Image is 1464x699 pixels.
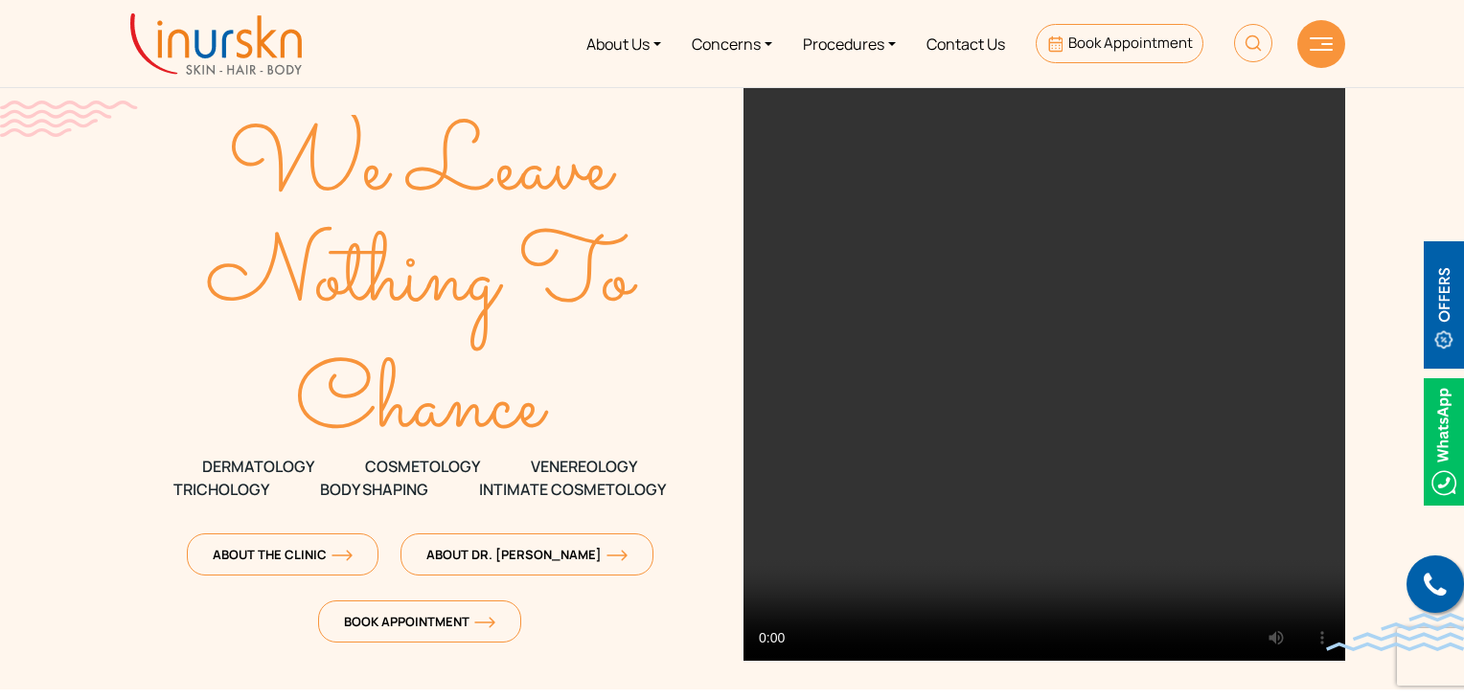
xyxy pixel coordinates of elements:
img: HeaderSearch [1234,24,1272,62]
a: Concerns [676,8,788,79]
text: Nothing To [207,209,639,350]
a: Contact Us [911,8,1020,79]
img: orange-arrow [606,550,628,561]
a: Procedures [788,8,911,79]
a: About Dr. [PERSON_NAME]orange-arrow [400,533,653,575]
text: We Leave [228,99,617,240]
img: orange-arrow [474,617,495,628]
span: Intimate Cosmetology [479,478,666,501]
span: DERMATOLOGY [202,455,314,478]
img: hamLine.svg [1310,37,1333,51]
a: About The Clinicorange-arrow [187,533,378,575]
a: Book Appointment [1036,24,1203,63]
span: COSMETOLOGY [365,455,480,478]
span: Book Appointment [344,613,495,630]
img: bluewave [1326,613,1464,651]
img: Whatsappicon [1424,378,1464,506]
text: Chance [296,336,550,478]
a: Whatsappicon [1424,430,1464,451]
span: Book Appointment [1068,33,1193,53]
span: VENEREOLOGY [531,455,637,478]
a: About Us [571,8,676,79]
img: orange-arrow [332,550,353,561]
img: offerBt [1424,241,1464,369]
span: Body Shaping [320,478,428,501]
a: Book Appointmentorange-arrow [318,600,521,643]
span: TRICHOLOGY [173,478,269,501]
span: About Dr. [PERSON_NAME] [426,546,628,563]
img: inurskn-logo [130,13,302,75]
span: About The Clinic [213,546,353,563]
